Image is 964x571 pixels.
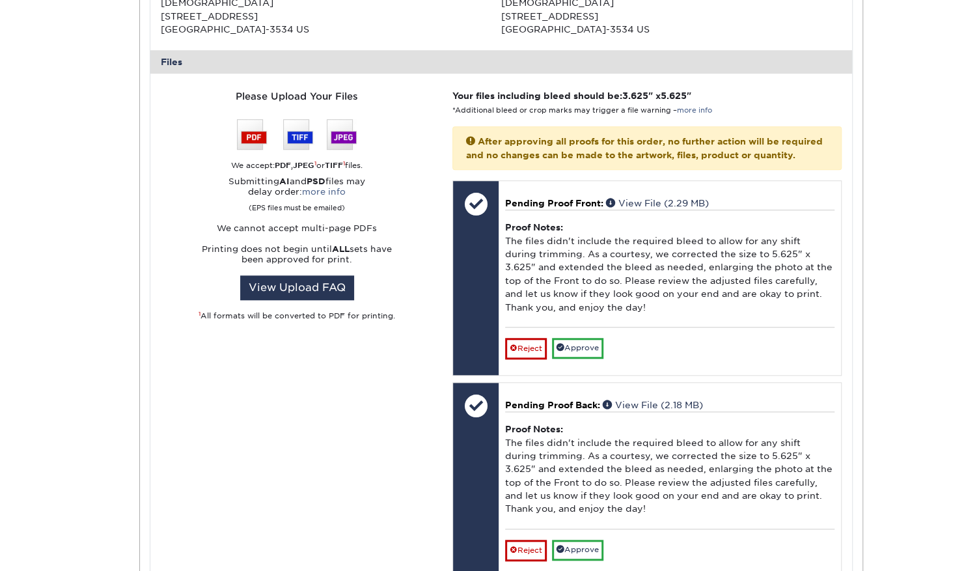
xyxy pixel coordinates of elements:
[199,311,200,317] sup: 1
[325,161,343,170] strong: TIFF
[249,197,345,213] small: (EPS files must be emailed)
[161,89,433,104] div: Please Upload Your Files
[161,244,433,265] p: Printing does not begin until sets have been approved for print.
[677,106,712,115] a: more info
[161,311,433,322] div: All formats will be converted to PDF for printing.
[452,91,691,101] strong: Your files including bleed should be: " x "
[237,119,357,150] img: We accept: PSD, TIFF, or JPEG (JPG)
[505,210,834,327] div: The files didn't include the required bleed to allow for any shift during trimming. As a courtesy...
[466,136,823,160] strong: After approving all proofs for this order, no further action will be required and no changes can ...
[307,176,325,186] strong: PSD
[606,198,709,208] a: View File (2.29 MB)
[603,400,703,410] a: View File (2.18 MB)
[505,424,563,434] strong: Proof Notes:
[161,160,433,171] div: We accept: , or files.
[552,540,603,560] a: Approve
[343,160,345,167] sup: 1
[293,161,314,170] strong: JPEG
[302,187,346,197] a: more info
[279,176,290,186] strong: AI
[150,50,852,74] div: Files
[161,176,433,213] p: Submitting and files may delay order:
[505,411,834,529] div: The files didn't include the required bleed to allow for any shift during trimming. As a courtesy...
[161,223,433,234] p: We cannot accept multi-page PDFs
[661,91,687,101] span: 5.625
[240,275,354,300] a: View Upload FAQ
[552,338,603,358] a: Approve
[505,400,600,410] span: Pending Proof Back:
[275,161,291,170] strong: PDF
[332,244,350,254] strong: ALL
[314,160,316,167] sup: 1
[3,531,111,566] iframe: Google Customer Reviews
[505,338,547,359] a: Reject
[505,540,547,561] a: Reject
[505,198,603,208] span: Pending Proof Front:
[622,91,648,101] span: 3.625
[505,222,563,232] strong: Proof Notes:
[452,106,712,115] small: *Additional bleed or crop marks may trigger a file warning –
